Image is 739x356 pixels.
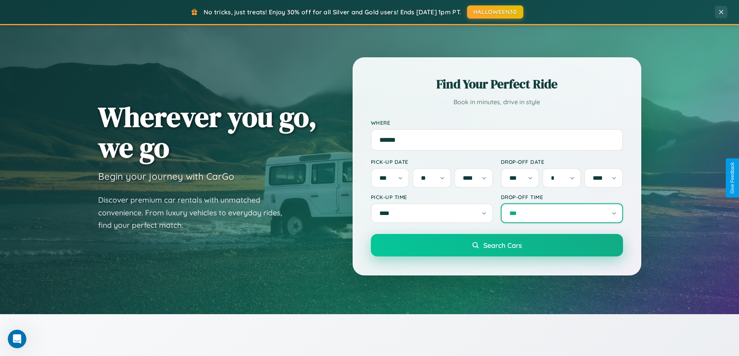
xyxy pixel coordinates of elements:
p: Book in minutes, drive in style [371,96,623,108]
p: Discover premium car rentals with unmatched convenience. From luxury vehicles to everyday rides, ... [98,194,292,232]
h1: Wherever you go, we go [98,101,317,163]
label: Drop-off Date [501,158,623,165]
label: Pick-up Date [371,158,493,165]
span: No tricks, just treats! Enjoy 30% off for all Silver and Gold users! Ends [DATE] 1pm PT. [204,8,461,16]
div: Give Feedback [730,162,735,194]
label: Pick-up Time [371,194,493,200]
button: HALLOWEEN30 [467,5,523,19]
label: Drop-off Time [501,194,623,200]
h2: Find Your Perfect Ride [371,76,623,93]
label: Where [371,119,623,126]
button: Search Cars [371,234,623,256]
iframe: Intercom live chat [8,330,26,348]
h3: Begin your journey with CarGo [98,170,234,182]
span: Search Cars [483,241,522,249]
